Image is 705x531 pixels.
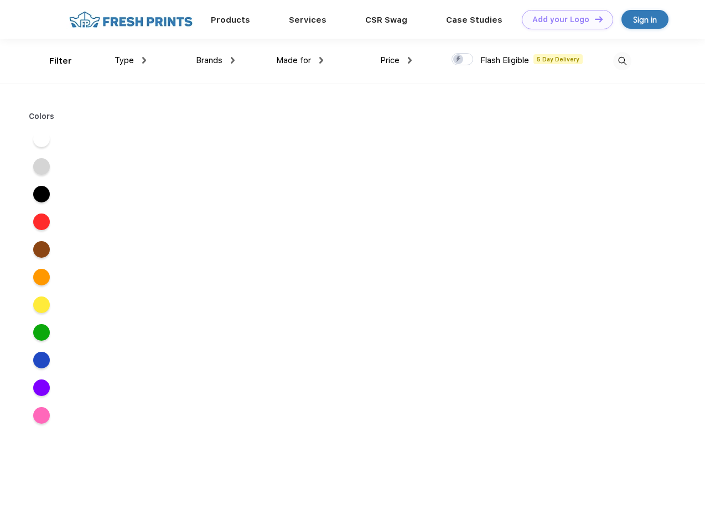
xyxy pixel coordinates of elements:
img: fo%20logo%202.webp [66,10,196,29]
span: Flash Eligible [480,55,529,65]
div: Add your Logo [532,15,589,24]
div: Filter [49,55,72,67]
span: Brands [196,55,222,65]
img: dropdown.png [231,57,235,64]
img: dropdown.png [319,57,323,64]
a: Sign in [621,10,668,29]
span: 5 Day Delivery [533,54,583,64]
img: DT [595,16,603,22]
span: Made for [276,55,311,65]
span: Price [380,55,400,65]
div: Colors [20,111,63,122]
div: Sign in [633,13,657,26]
span: Type [115,55,134,65]
a: Products [211,15,250,25]
img: desktop_search.svg [613,52,631,70]
img: dropdown.png [142,57,146,64]
img: dropdown.png [408,57,412,64]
